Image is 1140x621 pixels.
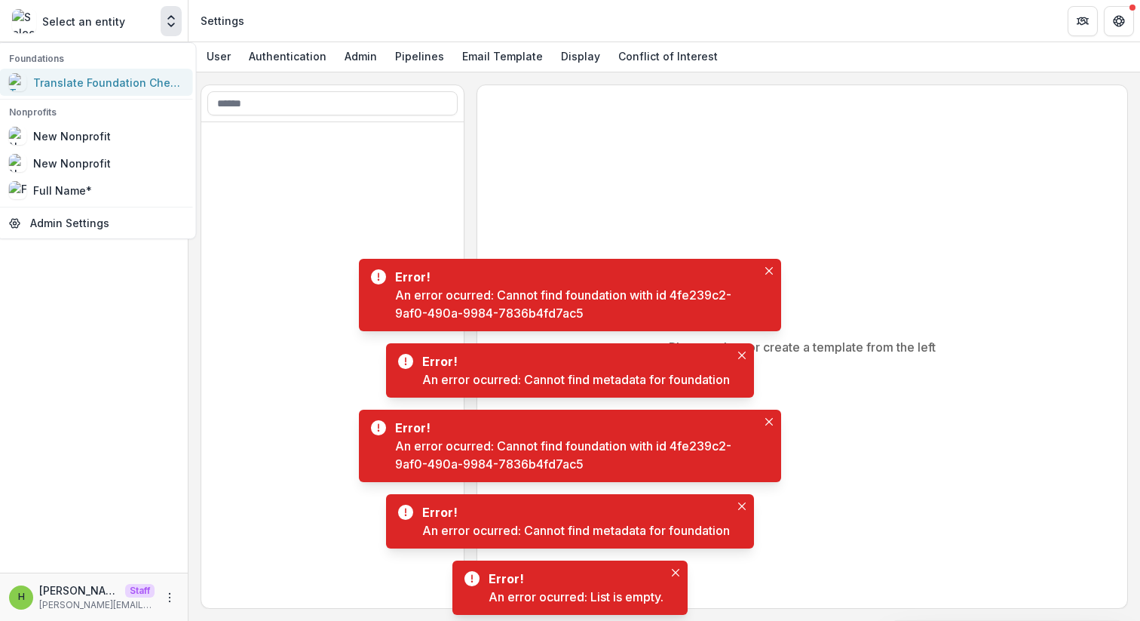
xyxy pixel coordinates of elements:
[39,598,155,612] p: [PERSON_NAME][EMAIL_ADDRESS][DOMAIN_NAME]
[555,45,606,67] div: Display
[760,413,778,431] button: Close
[760,262,778,280] button: Close
[243,45,332,67] div: Authentication
[201,45,237,67] div: User
[667,564,685,582] button: Close
[243,42,332,72] a: Authentication
[489,570,657,588] div: Error!
[161,6,182,36] button: Open entity switcher
[201,42,237,72] a: User
[612,42,724,72] a: Conflict of Interest
[733,346,751,364] button: Close
[395,419,751,437] div: Error!
[201,13,244,29] div: Settings
[12,9,36,33] img: Select an entity
[422,352,724,370] div: Error!
[42,14,125,29] p: Select an entity
[395,437,757,473] div: An error ocurred: Cannot find foundation with id 4fe239c2-9af0-490a-9984-7836b4fd7ac5
[39,583,119,598] p: [PERSON_NAME]
[161,589,179,607] button: More
[456,45,549,67] div: Email Template
[456,42,549,72] a: Email Template
[1104,6,1134,36] button: Get Help
[339,42,383,72] a: Admin
[422,503,724,521] div: Error!
[389,45,450,67] div: Pipelines
[395,268,751,286] div: Error!
[18,592,25,602] div: Himanshu
[612,45,724,67] div: Conflict of Interest
[422,521,730,540] div: An error ocurred: Cannot find metadata for foundation
[195,10,250,32] nav: breadcrumb
[339,45,383,67] div: Admin
[125,584,155,598] p: Staff
[669,338,936,356] p: Please select or create a template from the left
[389,42,450,72] a: Pipelines
[1068,6,1098,36] button: Partners
[395,286,757,322] div: An error ocurred: Cannot find foundation with id 4fe239c2-9af0-490a-9984-7836b4fd7ac5
[489,588,663,606] div: An error ocurred: List is empty.
[733,497,751,515] button: Close
[422,370,730,389] div: An error ocurred: Cannot find metadata for foundation
[555,42,606,72] a: Display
